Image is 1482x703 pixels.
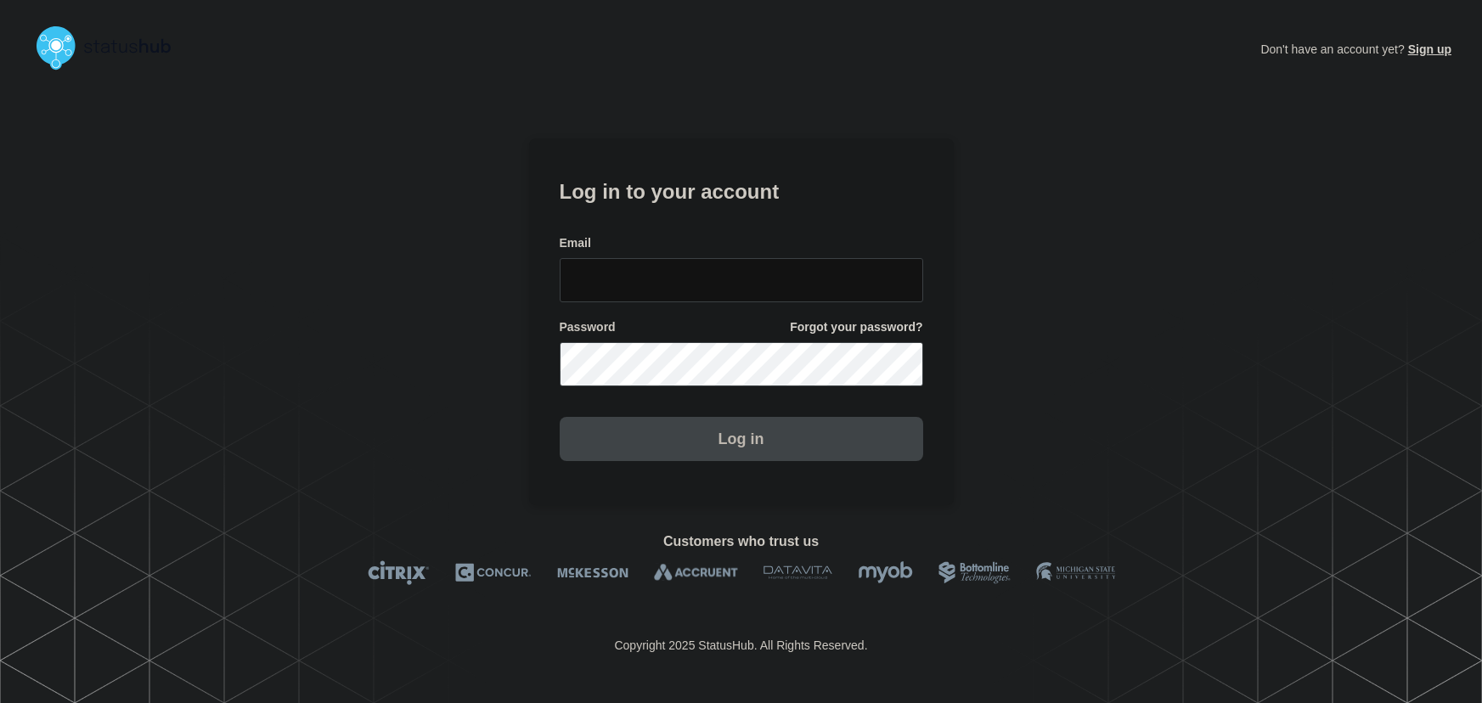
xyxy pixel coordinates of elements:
p: Copyright 2025 StatusHub. All Rights Reserved. [614,638,867,652]
button: Log in [560,417,923,461]
img: MSU logo [1036,560,1115,585]
span: Password [560,319,616,335]
img: myob logo [858,560,913,585]
img: DataVita logo [764,560,832,585]
input: password input [560,342,923,386]
img: McKesson logo [557,560,628,585]
img: Citrix logo [368,560,430,585]
a: Forgot your password? [790,319,922,335]
a: Sign up [1405,42,1451,56]
p: Don't have an account yet? [1260,29,1451,70]
img: Concur logo [455,560,532,585]
span: Email [560,235,591,251]
img: Bottomline logo [938,560,1011,585]
h1: Log in to your account [560,174,923,205]
img: Accruent logo [654,560,738,585]
input: email input [560,258,923,302]
img: StatusHub logo [31,20,192,75]
h2: Customers who trust us [31,534,1451,549]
